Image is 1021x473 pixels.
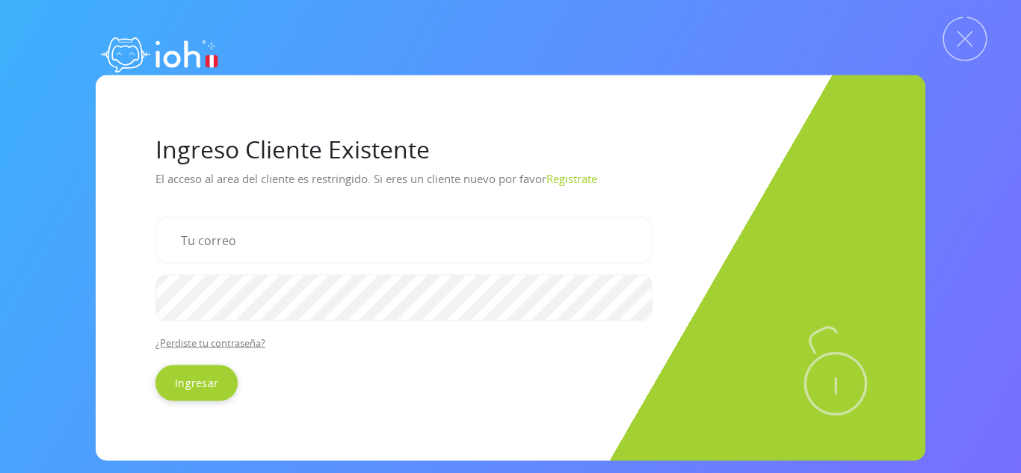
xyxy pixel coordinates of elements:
h1: Ingreso Cliente Existente [155,135,866,163]
p: El acceso al area del cliente es restringido. Si eres un cliente nuevo por favor [155,166,866,205]
a: ¿Perdiste tu contraseña? [155,336,265,349]
img: Cerrar [943,16,987,61]
a: Registrate [546,170,597,185]
img: logo [96,22,223,82]
input: Tu correo [155,217,653,263]
input: Ingresar [155,365,238,401]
